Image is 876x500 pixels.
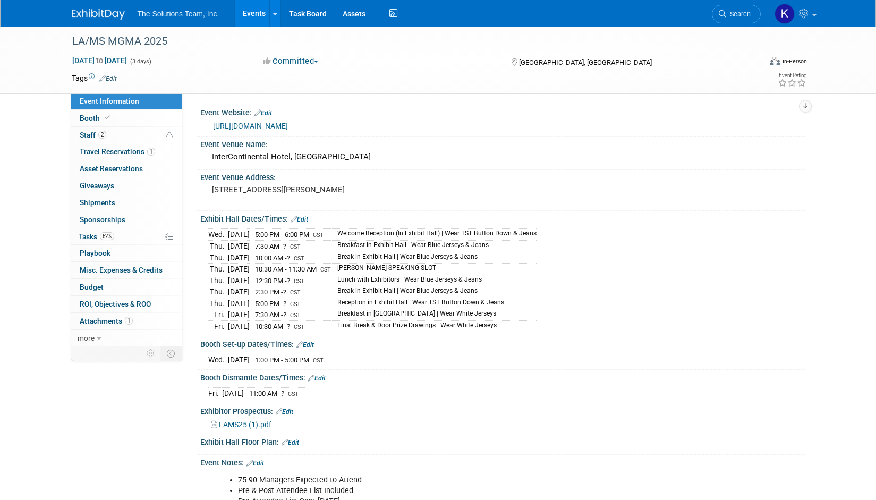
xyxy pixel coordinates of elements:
a: Edit [296,341,314,349]
td: [DATE] [222,388,244,399]
td: Breakfast in Exhibit Hall | Wear Blue Jerseys & Jeans [331,241,537,252]
span: Shipments [80,198,115,207]
a: LAMS25 (1).pdf [211,420,271,429]
td: Toggle Event Tabs [160,346,182,360]
a: [URL][DOMAIN_NAME] [213,122,288,130]
span: LAMS25 (1).pdf [219,420,271,429]
span: Misc. Expenses & Credits [80,266,163,274]
a: Edit [276,408,293,416]
td: [DATE] [228,286,250,298]
span: 10:30 AM - [255,323,292,330]
span: 5:00 PM - 6:00 PM [255,231,309,239]
a: Attachments1 [71,313,182,329]
img: ExhibitDay [72,9,125,20]
span: 1 [125,317,133,325]
span: CST [294,324,304,330]
a: Budget [71,279,182,295]
a: Edit [246,460,264,467]
a: Edit [291,216,308,223]
span: 1 [147,148,155,156]
td: [DATE] [228,252,250,264]
a: Shipments [71,194,182,211]
td: [PERSON_NAME] SPEAKING SLOT [331,264,537,275]
td: [DATE] [228,354,250,366]
span: ? [287,254,290,262]
span: CST [320,266,331,273]
span: 2:30 PM - [255,288,288,296]
span: Potential Scheduling Conflict -- at least one attendee is tagged in another overlapping event. [166,131,173,140]
a: Search [712,5,761,23]
span: Playbook [80,249,110,257]
span: ? [283,311,286,319]
span: 7:30 AM - [255,242,288,250]
a: Travel Reservations1 [71,143,182,160]
td: [DATE] [228,241,250,252]
td: Wed. [208,354,228,366]
td: [DATE] [228,229,250,241]
a: Edit [308,375,326,382]
td: [DATE] [228,320,250,332]
span: Tasks [79,232,114,241]
a: Tasks62% [71,228,182,245]
td: Thu. [208,252,228,264]
a: more [71,330,182,346]
a: Asset Reservations [71,160,182,177]
i: Booth reservation complete [105,115,110,121]
td: Thu. [208,298,228,309]
span: ? [287,323,290,330]
span: (3 days) [129,58,151,65]
td: Welcome Reception (In Exhibit Hall) | Wear TST Button Down & Jeans [331,229,537,241]
td: Thu. [208,241,228,252]
td: [DATE] [228,298,250,309]
span: to [95,56,105,65]
span: CST [313,232,324,239]
span: CST [290,289,301,296]
td: Fri. [208,320,228,332]
span: ? [283,242,286,250]
img: Kaelon Harris [775,4,795,24]
span: CST [294,255,304,262]
span: ? [283,300,286,308]
span: 62% [100,232,114,240]
div: LA/MS MGMA 2025 [69,32,745,51]
td: Fri. [208,309,228,321]
div: Event Venue Address: [200,170,805,183]
div: Exhibit Hall Dates/Times: [200,211,805,225]
td: [DATE] [228,275,250,286]
a: Misc. Expenses & Credits [71,262,182,278]
a: Sponsorships [71,211,182,228]
span: 12:30 PM - [255,277,292,285]
span: CST [290,312,301,319]
li: Pre & Post Attendee List Included [238,486,682,496]
td: Personalize Event Tab Strip [142,346,160,360]
span: CST [290,301,301,308]
a: Booth [71,110,182,126]
span: CST [290,243,301,250]
a: Giveaways [71,177,182,194]
span: ? [281,389,284,397]
span: 7:30 AM - [255,311,288,319]
span: ROI, Objectives & ROO [80,300,151,308]
span: Staff [80,131,106,139]
div: Exhibitor Prospectus: [200,403,805,417]
span: Travel Reservations [80,147,155,156]
div: Event Rating [778,73,806,78]
div: Booth Dismantle Dates/Times: [200,370,805,384]
button: Committed [259,56,322,67]
span: 2 [98,131,106,139]
span: more [78,334,95,342]
a: ROI, Objectives & ROO [71,296,182,312]
span: Budget [80,283,104,291]
td: Tags [72,73,117,83]
pre: [STREET_ADDRESS][PERSON_NAME] [212,185,440,194]
img: Format-Inperson.png [770,57,780,65]
td: Fri. [208,388,222,399]
div: Booth Set-up Dates/Times: [200,336,805,350]
span: 10:30 AM - 11:30 AM [255,265,317,273]
div: Event Venue Name: [200,137,805,150]
a: Edit [282,439,299,446]
td: Break in Exhibit Hall | Wear Blue Jerseys & Jeans [331,286,537,298]
td: Lunch with Exhibitors | Wear Blue Jerseys & Jeans [331,275,537,286]
td: Reception in Exhibit Hall | Wear TST Button Down & Jeans [331,298,537,309]
a: Playbook [71,245,182,261]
